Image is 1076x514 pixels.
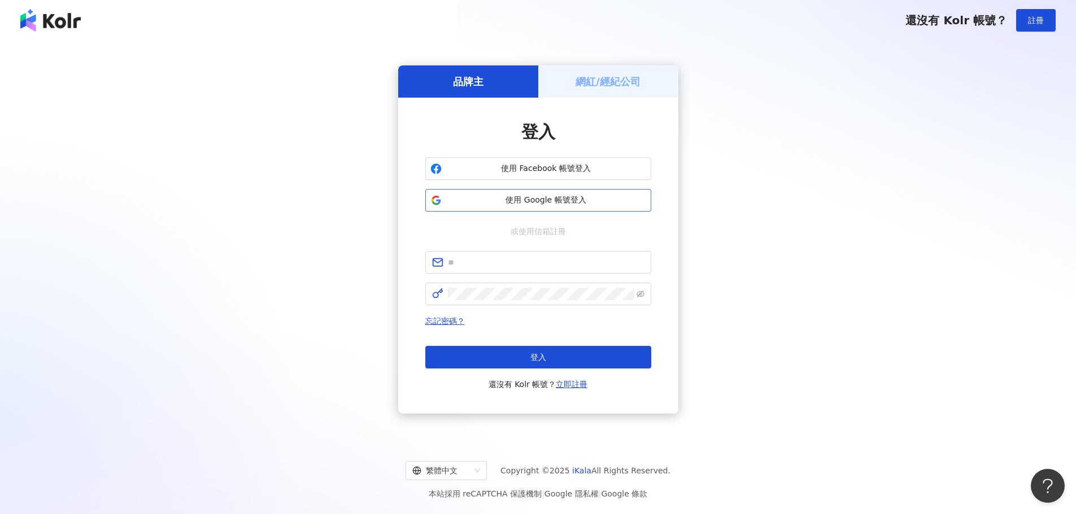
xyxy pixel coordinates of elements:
[425,317,465,326] a: 忘記密碼？
[637,290,644,298] span: eye-invisible
[905,14,1007,27] span: 還沒有 Kolr 帳號？
[521,122,555,142] span: 登入
[20,9,81,32] img: logo
[446,163,646,174] span: 使用 Facebook 帳號登入
[425,346,651,368] button: 登入
[572,466,591,475] a: iKala
[489,377,588,391] span: 還沒有 Kolr 帳號？
[503,225,574,238] span: 或使用信箱註冊
[556,380,587,389] a: 立即註冊
[412,462,470,480] div: 繁體中文
[425,189,651,212] button: 使用 Google 帳號登入
[429,487,647,500] span: 本站採用 reCAPTCHA 保護機制
[500,464,670,477] span: Copyright © 2025 All Rights Reserved.
[1016,9,1056,32] button: 註冊
[425,157,651,180] button: 使用 Facebook 帳號登入
[576,74,641,89] h5: 網紅/經紀公司
[530,353,546,362] span: 登入
[599,489,602,498] span: |
[446,195,646,206] span: 使用 Google 帳號登入
[544,489,599,498] a: Google 隱私權
[1031,469,1065,503] iframe: Help Scout Beacon - Open
[601,489,647,498] a: Google 條款
[1028,16,1044,25] span: 註冊
[542,489,544,498] span: |
[453,74,483,89] h5: 品牌主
